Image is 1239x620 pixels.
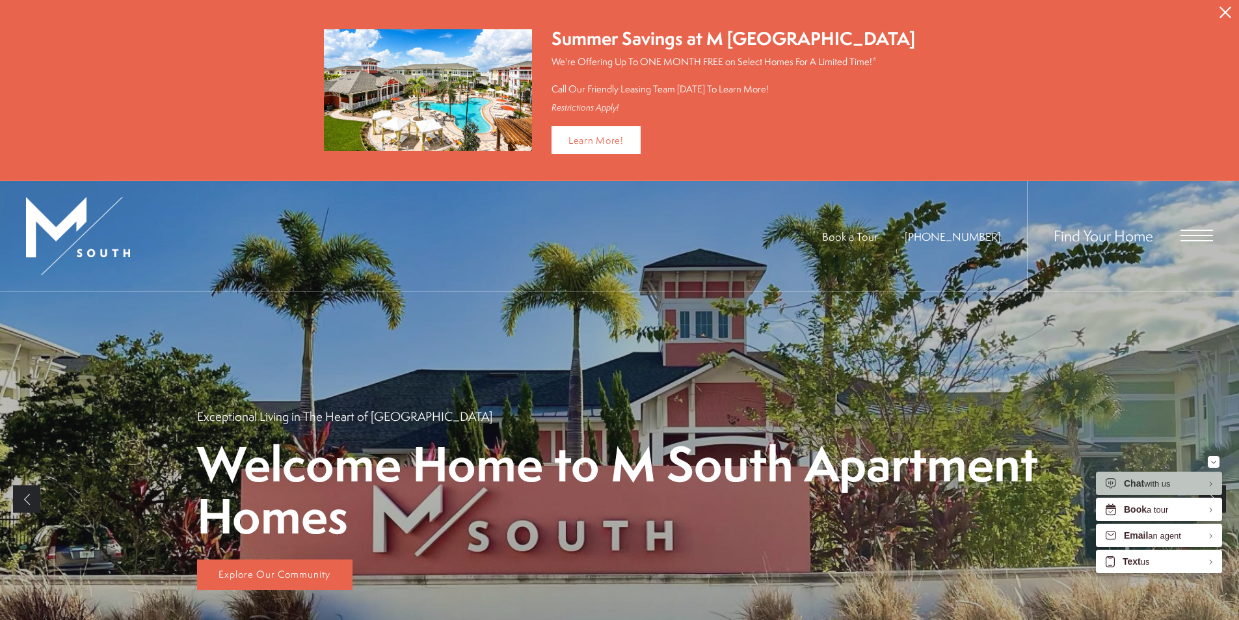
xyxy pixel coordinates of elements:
a: Call Us at 813-570-8014 [905,229,1001,244]
p: Exceptional Living in The Heart of [GEOGRAPHIC_DATA] [197,408,492,425]
a: Previous [13,485,40,513]
a: Book a Tour [822,229,877,244]
p: We're Offering Up To ONE MONTH FREE on Select Homes For A Limited Time!* Call Our Friendly Leasin... [552,55,915,96]
img: Summer Savings at M South Apartments [324,29,532,151]
a: Find Your Home [1054,225,1153,246]
a: Explore Our Community [197,559,353,591]
span: Explore Our Community [219,567,330,581]
button: Open Menu [1180,230,1213,241]
p: Welcome Home to M South Apartment Homes [197,438,1043,541]
div: Summer Savings at M [GEOGRAPHIC_DATA] [552,26,915,51]
a: Learn More! [552,126,641,154]
span: [PHONE_NUMBER] [905,229,1001,244]
div: Restrictions Apply! [552,102,915,113]
img: MSouth [26,197,130,275]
